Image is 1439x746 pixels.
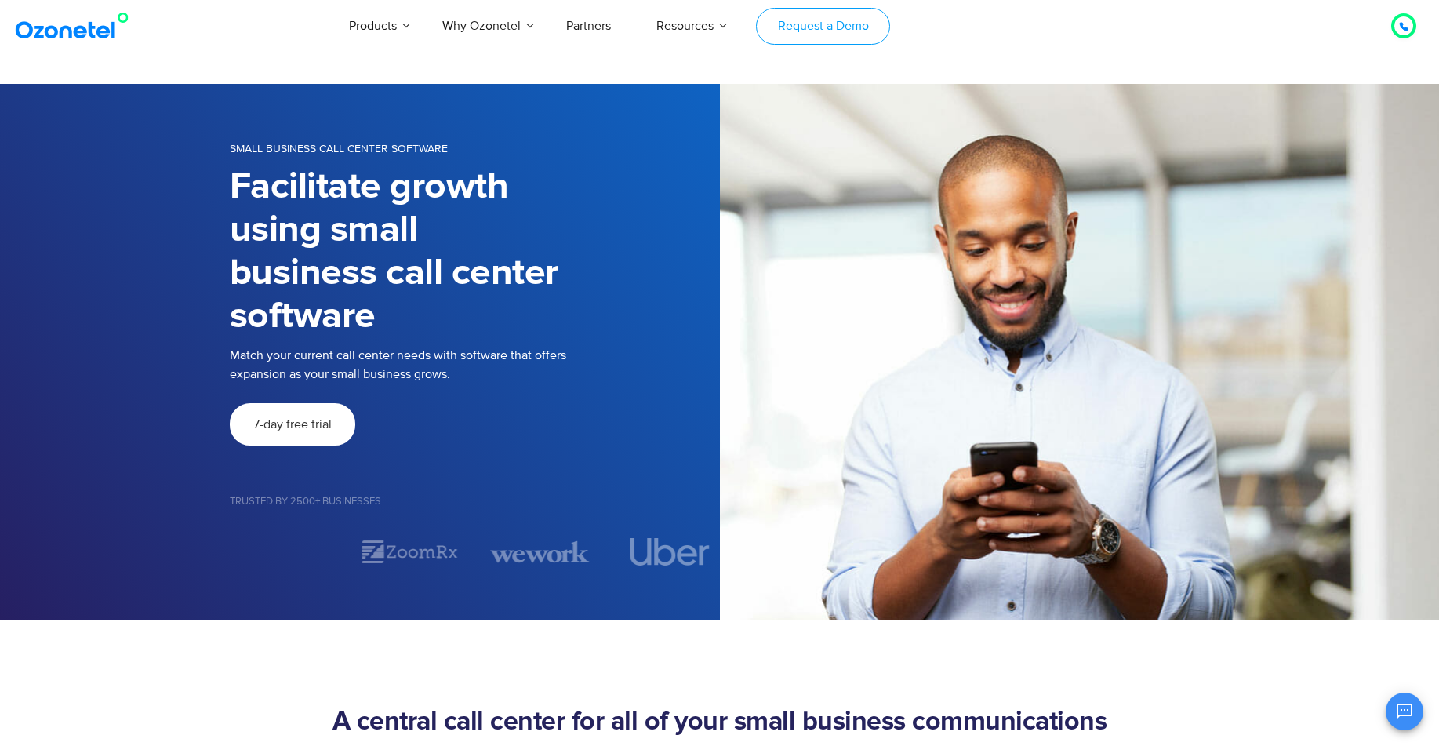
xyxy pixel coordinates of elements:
[620,538,719,566] div: 4 / 7
[756,8,890,45] a: Request a Demo
[230,166,573,338] h1: Facilitate growth using small business call center software
[230,142,448,155] span: SMALL BUSINESS CALL CENTER SOFTWARE
[1386,693,1423,730] button: Open chat
[230,538,720,566] div: Image Carousel
[230,707,1210,738] h2: A central call center for all of your small business communications
[230,346,583,384] p: Match your current call center needs with software that offers expansion as your small business g...
[490,538,589,566] img: wework
[630,538,710,566] img: uber
[360,538,459,566] div: 2 / 7
[230,543,329,562] div: 1 / 7
[360,538,459,566] img: zoomrx
[253,418,332,431] span: 7-day free trial
[490,538,589,566] div: 3 / 7
[230,497,720,507] h5: Trusted by 2500+ Businesses
[230,403,355,446] a: 7-day free trial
